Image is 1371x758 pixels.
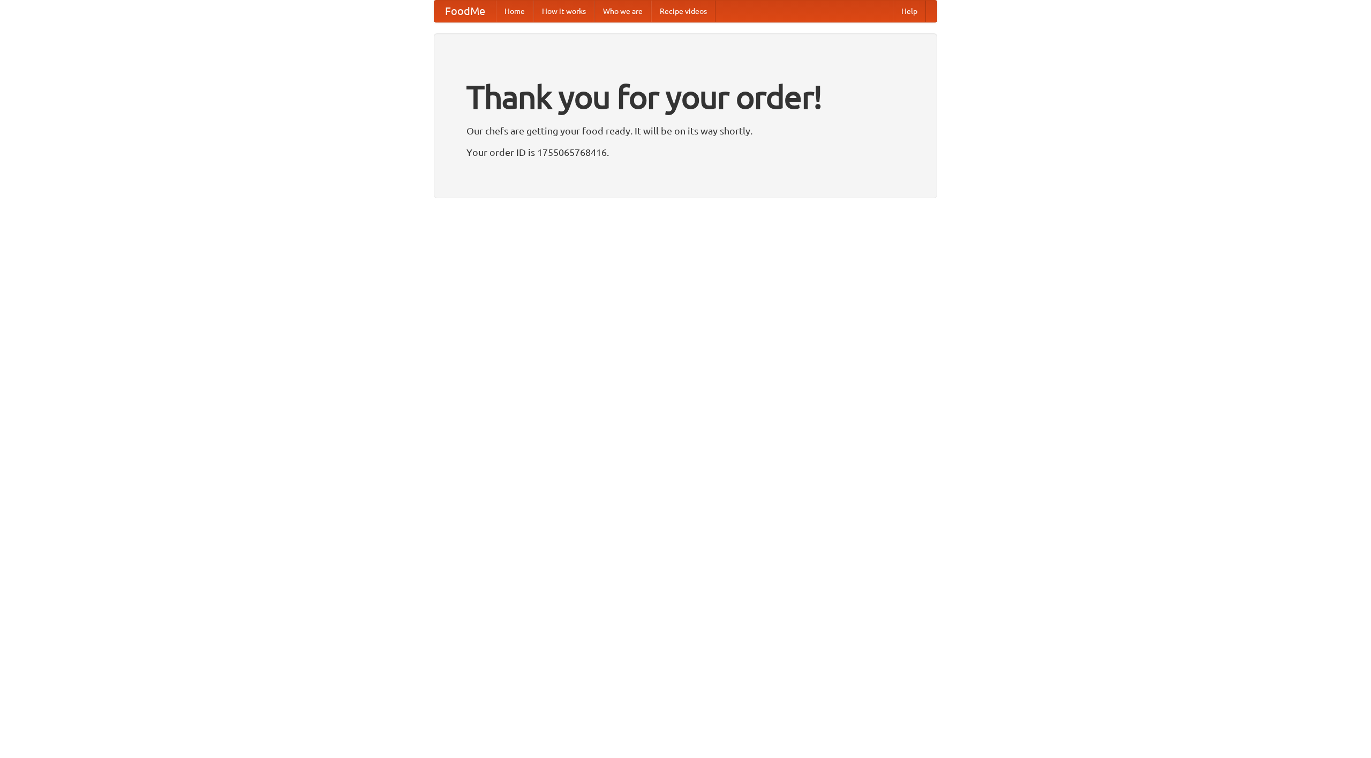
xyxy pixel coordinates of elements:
a: Help [893,1,926,22]
a: Home [496,1,533,22]
a: Who we are [594,1,651,22]
p: Your order ID is 1755065768416. [466,144,905,160]
h1: Thank you for your order! [466,71,905,123]
a: FoodMe [434,1,496,22]
p: Our chefs are getting your food ready. It will be on its way shortly. [466,123,905,139]
a: How it works [533,1,594,22]
a: Recipe videos [651,1,715,22]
